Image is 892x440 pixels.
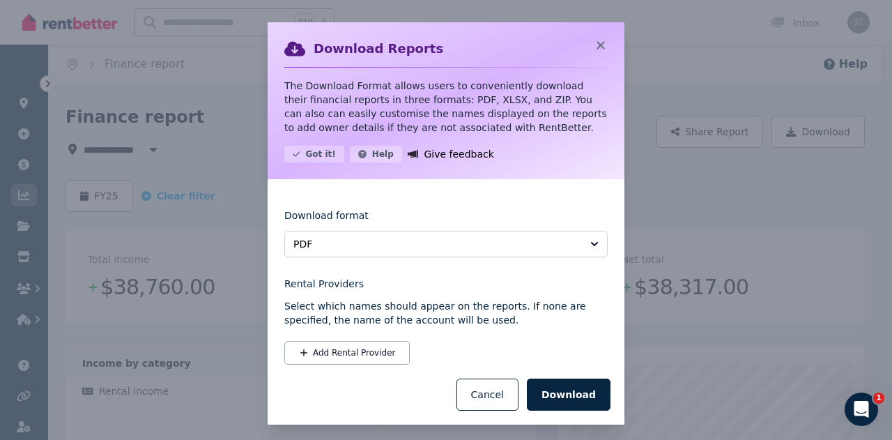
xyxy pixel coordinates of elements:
[873,393,884,404] span: 1
[284,231,608,257] button: PDF
[527,379,610,411] button: Download
[284,299,608,327] p: Select which names should appear on the reports. If none are specified, the name of the account w...
[314,39,443,59] h2: Download Reports
[845,393,878,426] iframe: Intercom live chat
[408,146,494,162] a: Give feedback
[284,146,344,162] button: Got it!
[350,146,402,162] button: Help
[284,277,608,291] legend: Rental Providers
[456,379,518,411] button: Cancel
[284,208,369,231] label: Download format
[293,237,579,251] span: PDF
[284,341,410,365] button: Add Rental Provider
[284,79,608,135] p: The Download Format allows users to conveniently download their financial reports in three format...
